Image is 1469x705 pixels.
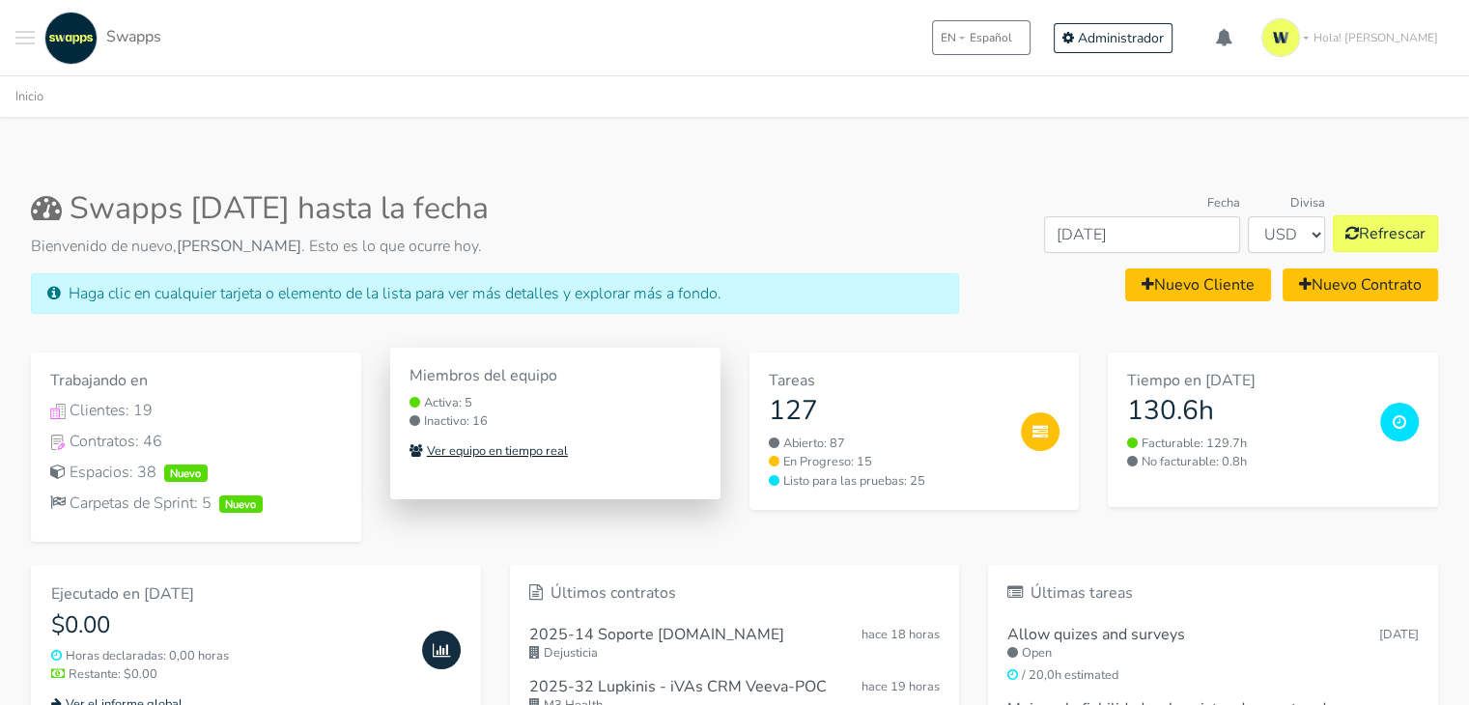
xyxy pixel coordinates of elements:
button: ENEspañol [932,20,1031,55]
small: [DATE] [1379,626,1419,644]
a: Tiempo en [DATE] 130.6h Facturable: 129.7h No facturable: 0.8h [1108,352,1438,507]
a: Listo para las pruebas: 25 [769,472,1006,491]
small: Dejusticia [529,644,941,663]
h6: 2025-14 Soporte [DOMAIN_NAME] [529,626,784,644]
a: Allow quizes and surveys [DATE] Open / 20,0h estimated [1007,618,1419,693]
p: Bienvenido de nuevo, . Esto es lo que ocurre hoy. [31,235,959,258]
a: Miembros del equipo Activa: 5 Inactivo: 16 Ver equipo en tiempo real [390,352,720,504]
a: 2025-14 Soporte [DOMAIN_NAME] hace 18 horas Dejusticia [529,618,941,670]
label: Fecha [1207,194,1240,212]
span: Administrador [1078,29,1164,47]
h6: Tiempo en [DATE] [1127,372,1365,390]
h6: Allow quizes and surveys [1007,626,1185,644]
button: Toggle navigation menu [15,12,35,65]
div: Haga clic en cualquier tarjeta o elemento de la lista para ver más detalles y explorar más a fondo. [31,273,959,314]
h3: 130.6h [1127,395,1365,428]
small: / 20,0h estimated [1007,666,1419,685]
a: Tareas 127 [769,372,1006,427]
span: Oct 02, 2025 16:34 [862,626,940,643]
h6: 2025-32 Lupkinis - iVAs CRM Veeva-POC [529,678,827,696]
small: Inactivo: 16 [410,412,701,431]
a: Swapps [40,12,161,65]
a: Inicio [15,88,43,105]
div: Clientes: 19 [50,399,342,422]
span: Nuevo [219,495,263,513]
span: Español [970,29,1012,46]
a: En Progreso: 15 [769,453,1006,471]
img: Icono Contratos [50,435,66,450]
span: Swapps [106,26,161,47]
div: Carpetas de Sprint: 5 [50,492,342,515]
a: Icono ContratosContratos: 46 [50,430,342,453]
img: swapps-linkedin-v2.jpg [44,12,98,65]
a: Espacios: 38Nuevo [50,461,342,484]
div: Espacios: 38 [50,461,342,484]
a: Administrador [1054,23,1172,53]
a: Nuevo Cliente [1125,268,1271,301]
a: Hola! [PERSON_NAME] [1254,11,1454,65]
h6: Tareas [769,372,1006,390]
img: Icono de Clientes [50,404,66,419]
button: Refrescar [1333,215,1438,252]
label: Divisa [1290,194,1325,212]
small: Restante: $0.00 [51,665,407,684]
small: Activa: 5 [410,394,701,412]
img: isotipo-3-3e143c57.png [1261,18,1300,57]
h4: $0.00 [51,611,407,639]
strong: [PERSON_NAME] [177,236,301,257]
small: Ver equipo en tiempo real [410,442,568,460]
h2: Swapps [DATE] hasta la fecha [31,190,959,227]
h3: 127 [769,395,1006,428]
small: Horas declaradas: 0,00 horas [51,647,407,665]
h6: Ejecutado en [DATE] [51,585,407,604]
small: Facturable: 129.7h [1127,435,1365,453]
small: No facturable: 0.8h [1127,453,1365,471]
a: Nuevo Contrato [1283,268,1438,301]
a: Icono de ClientesClientes: 19 [50,399,342,422]
a: Carpetas de Sprint: 5Nuevo [50,492,342,515]
small: Open [1007,644,1419,663]
span: Hola! [PERSON_NAME] [1314,29,1438,46]
span: Oct 02, 2025 15:51 [862,678,940,695]
h6: Trabajando en [50,372,342,390]
h6: Últimos contratos [529,584,941,603]
span: Nuevo [164,465,208,482]
h6: Últimas tareas [1007,584,1419,603]
div: Contratos: 46 [50,430,342,453]
a: Abierto: 87 [769,435,1006,453]
h6: Miembros del equipo [410,367,701,385]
